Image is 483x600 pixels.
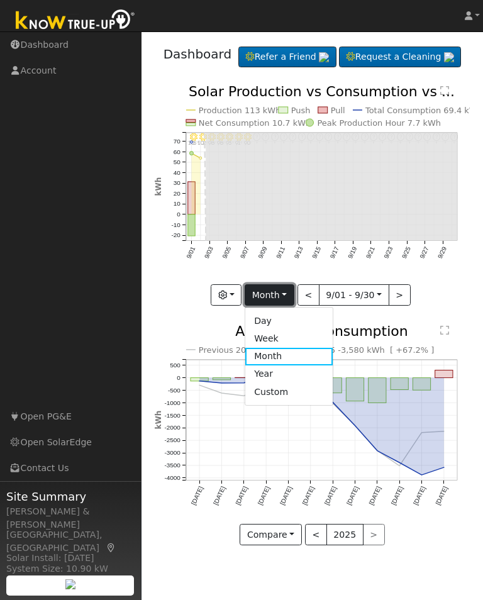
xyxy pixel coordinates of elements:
circle: onclick="" [189,152,193,155]
a: Dashboard [164,47,232,62]
text: -20 [171,232,180,239]
text: Previous 2024 -2,141 kWh [199,345,306,355]
text: 10 [173,201,180,208]
text: 9/17 [329,246,340,260]
p: 105° [187,142,199,146]
text: [DATE] [212,486,226,506]
a: Year [245,365,333,383]
rect: onclick="" [369,378,386,403]
rect: onclick="" [435,370,453,378]
circle: onclick="" [331,401,334,404]
circle: onclick="" [220,382,223,384]
rect: onclick="" [391,378,408,390]
text: [DATE] [257,486,271,506]
text: -1000 [164,399,180,406]
text: -2500 [164,437,180,444]
button: < [297,284,319,306]
div: Solar Install: [DATE] [6,552,135,565]
text: 9/03 [203,246,214,260]
a: Day [245,312,333,330]
text: 9/07 [239,246,250,260]
rect: onclick="" [187,182,194,214]
text: [DATE] [323,486,338,506]
text: 9/05 [221,246,232,260]
text: 9/11 [275,246,286,260]
a: Map [106,543,117,553]
div: System Size: 10.90 kW [6,562,135,575]
text: 9/29 [436,246,448,260]
text: 0 [177,211,180,218]
rect: onclick="" [191,378,208,381]
p: 102° [197,142,209,146]
text: 9/27 [419,246,430,260]
text: Push [291,106,311,115]
circle: onclick="" [198,384,201,387]
text: 9/23 [383,246,394,260]
text: [DATE] [189,486,204,506]
text: 50 [173,159,180,166]
text: 30 [173,180,180,187]
text: [DATE] [234,486,248,506]
circle: onclick="" [398,462,401,464]
a: Request a Cleaning [339,47,461,68]
text: kWh [154,177,163,196]
button: 9/01 - 9/30 [319,284,389,306]
text: [DATE] [279,486,293,506]
text: 2025 -3,580 kWh [ +67.2% ] [314,345,435,355]
text: 0 [177,374,180,381]
circle: onclick="" [354,425,357,427]
text: -2000 [164,425,180,431]
text: Solar Production vs Consumption vs ... [189,84,455,99]
text: Total Consumption 69.4 kWh [365,106,482,115]
text: -4000 [164,475,180,482]
text: -3000 [164,450,180,457]
button: Compare [240,524,302,545]
circle: onclick="" [398,465,401,467]
rect: onclick="" [213,378,230,380]
text: 9/13 [292,246,304,260]
text: [DATE] [390,486,404,506]
text: [DATE] [345,486,360,506]
circle: onclick="" [243,382,245,384]
text: 9/19 [347,246,358,260]
circle: onclick="" [243,395,245,397]
circle: onclick="" [190,141,192,143]
div: [GEOGRAPHIC_DATA], [GEOGRAPHIC_DATA] [6,528,135,555]
rect: onclick="" [324,378,341,393]
text: Pull [331,106,345,115]
a: Week [245,330,333,348]
circle: onclick="" [443,467,445,469]
text: 9/09 [257,246,268,260]
circle: onclick="" [220,392,223,394]
circle: onclick="" [421,474,423,477]
a: Refer a Friend [238,47,336,68]
img: Know True-Up [9,7,142,35]
text: [DATE] [412,486,426,506]
circle: onclick="" [198,380,201,382]
button: Month [245,284,294,306]
rect: onclick="" [187,214,194,236]
text: 9/15 [311,246,322,260]
text: kWh [154,411,163,430]
text: 40 [173,169,180,176]
text: Production 113 kWh [199,106,281,115]
rect: onclick="" [413,378,431,391]
a: Month [245,348,333,365]
text: 70 [173,138,180,145]
img: retrieve [65,579,75,589]
circle: onclick="" [199,157,201,160]
text: Peak Production Hour 7.7 kWh [318,118,441,128]
button: < [305,524,327,545]
circle: onclick="" [443,430,445,433]
text: 9/25 [401,246,412,260]
text: 9/01 [185,246,196,260]
img: retrieve [319,52,329,62]
i: 9/01 - Clear [190,133,197,141]
text: Net Consumption 10.7 kWh [199,118,311,128]
text: -1500 [164,412,180,419]
text: -3500 [164,462,180,469]
text:  [440,325,449,335]
text: [DATE] [435,486,449,506]
img: retrieve [444,52,454,62]
text: -10 [171,221,180,228]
